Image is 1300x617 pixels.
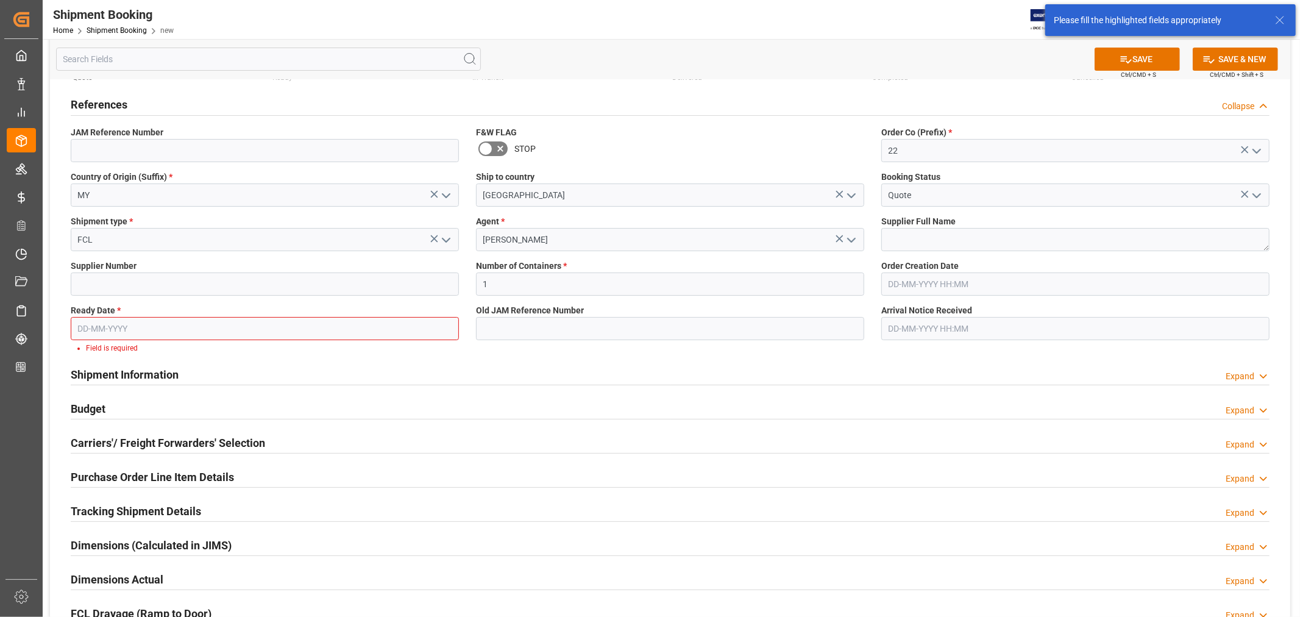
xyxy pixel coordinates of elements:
[71,171,172,184] span: Country of Origin (Suffix)
[842,230,860,249] button: open menu
[476,215,505,228] span: Agent
[71,435,265,451] h2: Carriers'/ Freight Forwarders' Selection
[476,126,517,139] span: F&W FLAG
[71,317,459,340] input: DD-MM-YYYY
[881,260,959,273] span: Order Creation Date
[272,73,293,82] span: Ready
[436,186,455,205] button: open menu
[1226,370,1254,383] div: Expand
[53,26,73,35] a: Home
[1226,507,1254,519] div: Expand
[71,366,179,383] h2: Shipment Information
[73,73,93,82] span: Quote
[436,230,455,249] button: open menu
[881,126,952,139] span: Order Co (Prefix)
[71,571,163,588] h2: Dimensions Actual
[1121,70,1156,79] span: Ctrl/CMD + S
[71,126,163,139] span: JAM Reference Number
[476,260,567,273] span: Number of Containers
[476,171,535,184] span: Ship to country
[881,304,972,317] span: Arrival Notice Received
[1226,541,1254,554] div: Expand
[1095,48,1180,71] button: SAVE
[1247,186,1265,205] button: open menu
[842,186,860,205] button: open menu
[86,343,449,354] li: Field is required
[71,503,201,519] h2: Tracking Shipment Details
[881,171,940,184] span: Booking Status
[87,26,147,35] a: Shipment Booking
[56,48,481,71] input: Search Fields
[1210,70,1263,79] span: Ctrl/CMD + Shift + S
[872,73,908,82] span: Completed
[71,184,459,207] input: Type to search/select
[71,537,232,554] h2: Dimensions (Calculated in JIMS)
[1226,575,1254,588] div: Expand
[71,260,137,273] span: Supplier Number
[71,401,105,417] h2: Budget
[71,469,234,485] h2: Purchase Order Line Item Details
[1226,404,1254,417] div: Expand
[53,5,174,24] div: Shipment Booking
[514,143,536,155] span: STOP
[1054,14,1263,27] div: Please fill the highlighted fields appropriately
[881,317,1270,340] input: DD-MM-YYYY HH:MM
[1031,9,1073,30] img: Exertis%20JAM%20-%20Email%20Logo.jpg_1722504956.jpg
[71,96,127,113] h2: References
[71,304,121,317] span: Ready Date
[1193,48,1278,71] button: SAVE & NEW
[1226,473,1254,485] div: Expand
[1247,141,1265,160] button: open menu
[881,273,1270,296] input: DD-MM-YYYY HH:MM
[881,215,956,228] span: Supplier Full Name
[71,215,133,228] span: Shipment type
[1222,100,1254,113] div: Collapse
[476,304,584,317] span: Old JAM Reference Number
[1226,438,1254,451] div: Expand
